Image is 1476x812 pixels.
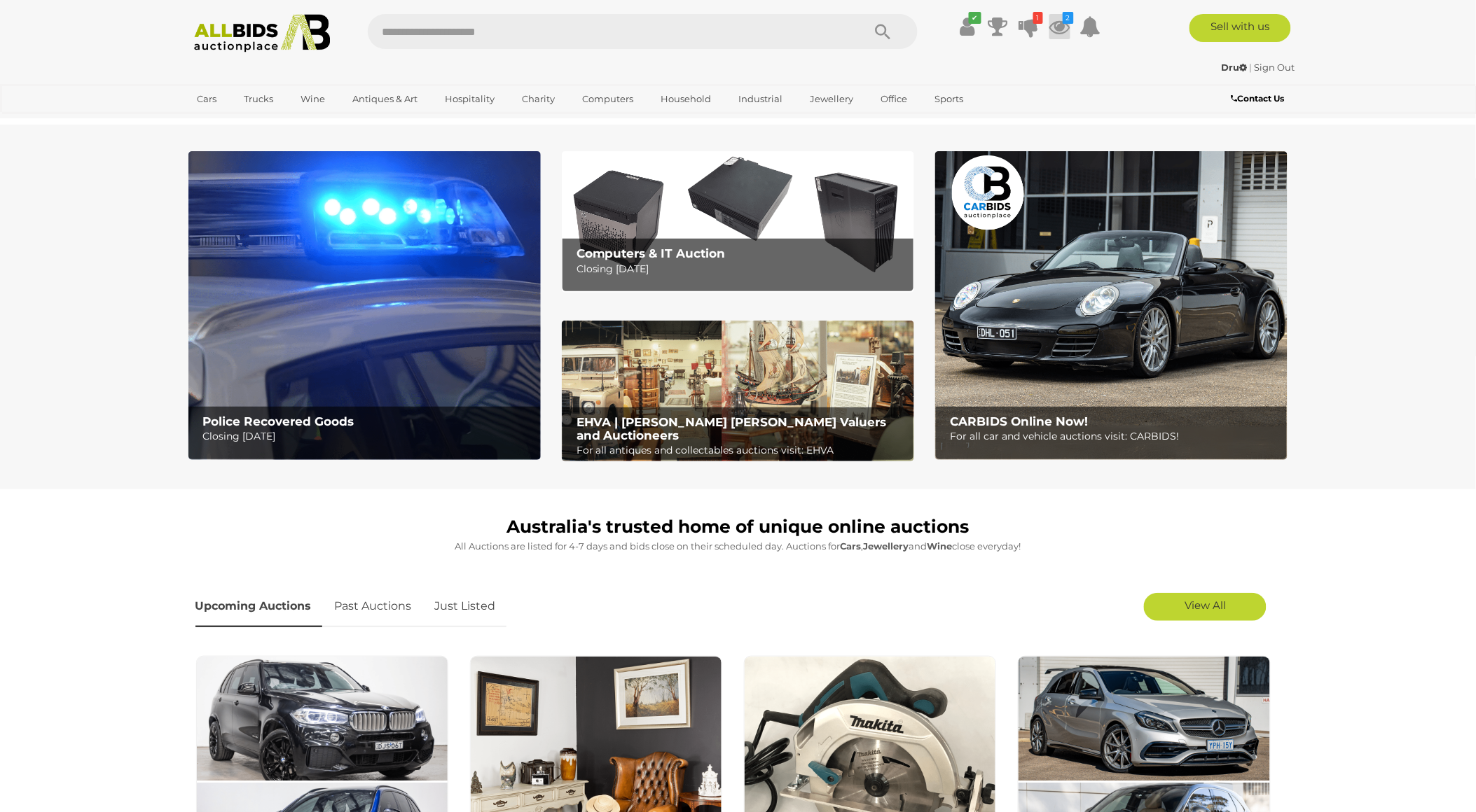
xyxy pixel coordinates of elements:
[188,151,541,460] a: Police Recovered Goods Police Recovered Goods Closing [DATE]
[730,87,792,111] a: Industrial
[186,14,338,52] img: Allbids.com.au
[926,87,973,111] a: Sports
[562,151,914,292] img: Computers & IT Auction
[1049,14,1070,39] a: 2
[1189,14,1291,42] a: Sell with us
[195,586,322,627] a: Upcoming Auctions
[195,538,1281,554] p: All Auctions are listed for 4-7 days and bids close on their scheduled day. Auctions for , and cl...
[1033,12,1043,24] i: 1
[935,151,1288,460] a: CARBIDS Online Now! CARBIDS Online Now! For all car and vehicle auctions visit: CARBIDS!
[950,414,1088,428] b: CARBIDS Online Now!
[1255,62,1295,73] a: Sign Out
[344,87,427,111] a: Antiques & Art
[425,586,506,627] a: Just Listed
[577,260,906,278] p: Closing [DATE]
[188,111,306,134] a: [GEOGRAPHIC_DATA]
[1231,93,1284,104] b: Contact Us
[950,428,1280,445] p: For all car and vehicle auctions visit: CARBIDS!
[935,151,1288,460] img: CARBIDS Online Now!
[1222,62,1250,73] a: Dru
[1250,62,1253,73] span: |
[292,87,335,111] a: Wine
[577,415,887,442] b: EHVA | [PERSON_NAME] [PERSON_NAME] Valuers and Auctioneers
[927,540,953,552] strong: Wine
[1144,593,1267,621] a: View All
[872,87,917,111] a: Office
[864,540,909,552] strong: Jewellery
[188,87,226,111] a: Cars
[1063,12,1074,24] i: 2
[235,87,283,111] a: Trucks
[848,14,918,49] button: Search
[577,246,726,260] b: Computers & IT Auction
[195,517,1281,537] h1: Australia's trusted home of unique online auctions
[562,321,914,462] img: EHVA | Evans Hastings Valuers and Auctioneers
[1185,598,1226,612] span: View All
[574,87,643,111] a: Computers
[188,151,541,460] img: Police Recovered Goods
[513,87,565,111] a: Charity
[436,87,504,111] a: Hospitality
[969,12,981,24] i: ✔
[202,428,532,445] p: Closing [DATE]
[202,414,354,428] b: Police Recovered Goods
[1222,62,1248,73] strong: Dru
[652,87,721,111] a: Household
[562,151,914,292] a: Computers & IT Auction Computers & IT Auction Closing [DATE]
[562,321,914,462] a: EHVA | Evans Hastings Valuers and Auctioneers EHVA | [PERSON_NAME] [PERSON_NAME] Valuers and Auct...
[1019,14,1040,39] a: 1
[841,540,862,552] strong: Cars
[801,87,863,111] a: Jewellery
[577,442,906,459] p: For all antiques and collectables auctions visit: EHVA
[324,586,422,627] a: Past Auctions
[1231,91,1288,106] a: Contact Us
[957,14,978,39] a: ✔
